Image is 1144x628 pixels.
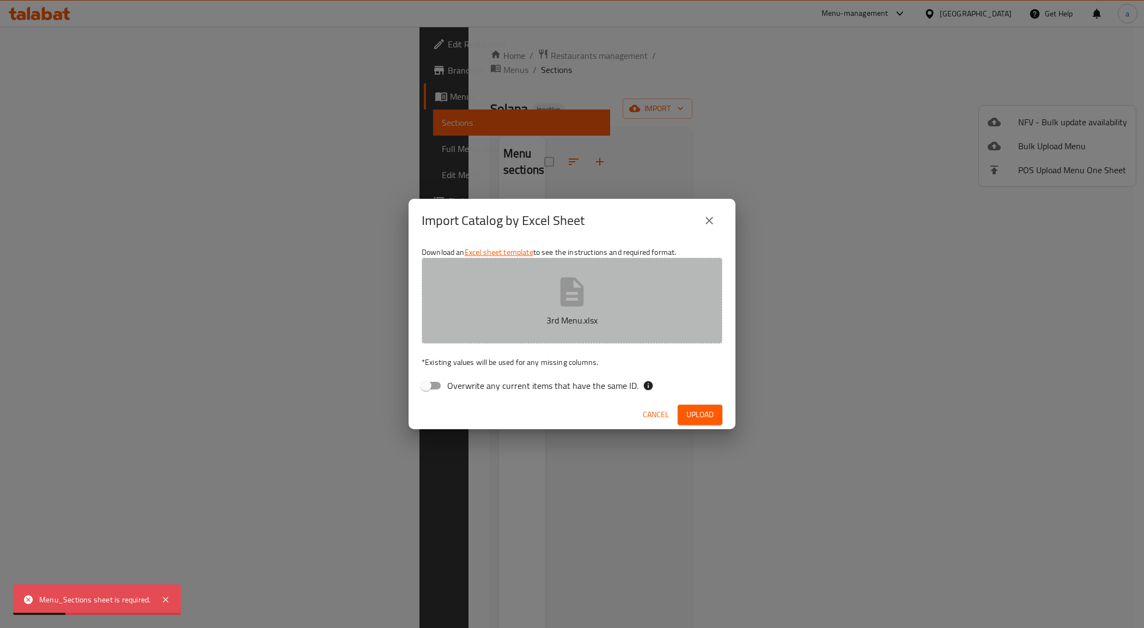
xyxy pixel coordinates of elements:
a: Excel sheet template [465,245,533,259]
svg: If the overwrite option isn't selected, then the items that match an existing ID will be ignored ... [643,380,654,391]
button: Cancel [638,405,673,425]
button: close [696,208,722,234]
p: Existing values will be used for any missing columns. [422,357,722,368]
span: Upload [686,408,714,422]
button: 3rd Menu.xlsx [422,258,722,344]
div: Download an to see the instructions and required format. [409,242,735,400]
span: Overwrite any current items that have the same ID. [447,379,638,392]
p: 3rd Menu.xlsx [439,314,705,327]
h2: Import Catalog by Excel Sheet [422,212,585,229]
button: Upload [678,405,722,425]
span: Cancel [643,408,669,422]
div: Menu_Sections sheet is required. [39,594,150,606]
